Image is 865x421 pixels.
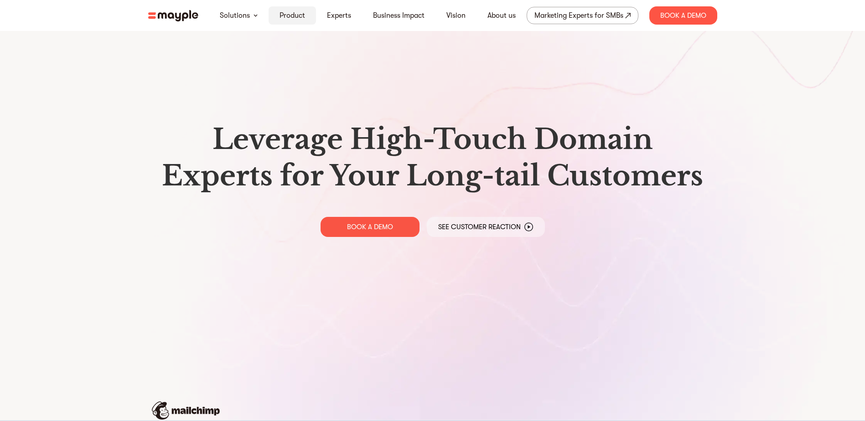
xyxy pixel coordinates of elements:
[148,10,198,21] img: mayple-logo
[487,10,516,21] a: About us
[527,7,638,24] a: Marketing Experts for SMBs
[446,10,466,21] a: Vision
[427,217,545,237] a: See Customer Reaction
[534,9,623,22] div: Marketing Experts for SMBs
[321,217,420,237] a: BOOK A DEMO
[373,10,425,21] a: Business Impact
[220,10,250,21] a: Solutions
[327,10,351,21] a: Experts
[819,377,865,421] iframe: Chat Widget
[438,222,521,231] p: See Customer Reaction
[254,14,258,17] img: arrow-down
[152,401,220,420] img: mailchimp-logo
[280,10,305,21] a: Product
[155,121,710,194] h1: Leverage High-Touch Domain Experts for Your Long-tail Customers
[347,222,393,231] p: BOOK A DEMO
[649,6,717,25] div: Book A Demo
